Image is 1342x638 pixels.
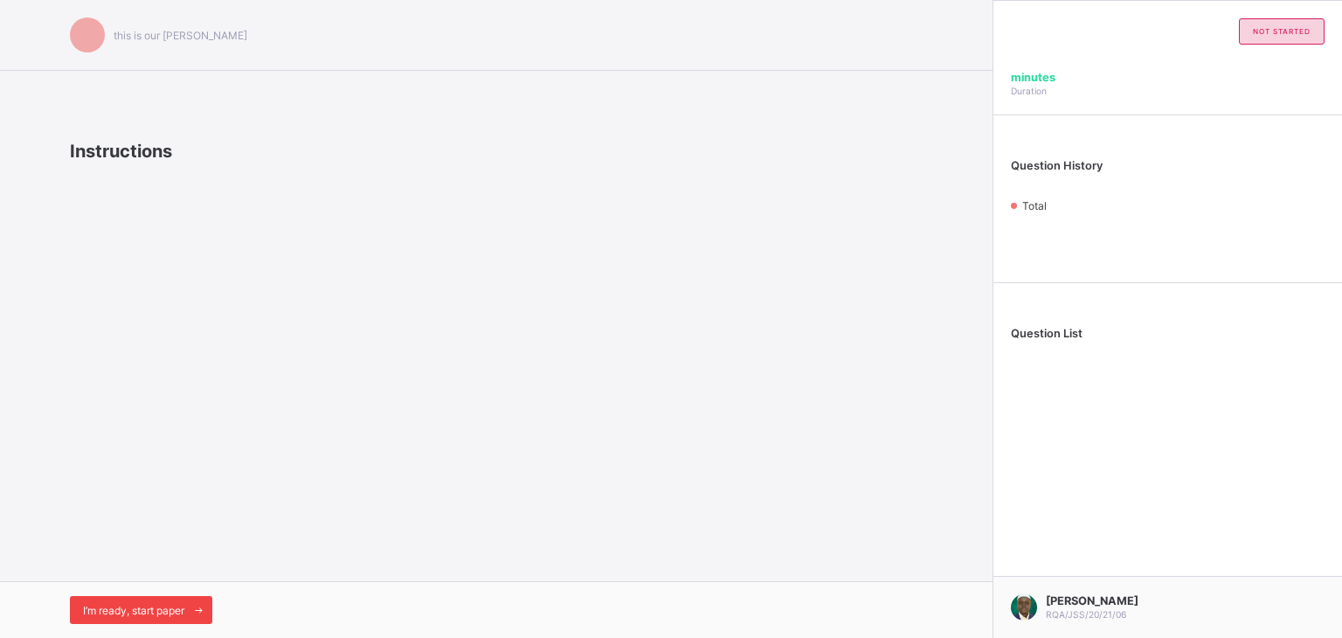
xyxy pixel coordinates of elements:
span: this is our [PERSON_NAME] [114,29,247,42]
span: Total [1022,199,1047,212]
span: Instructions [70,141,172,162]
span: [PERSON_NAME] [1046,594,1138,607]
span: Duration [1011,86,1047,96]
span: RQA/JSS/20/21/06 [1046,609,1126,620]
span: I’m ready, start paper [83,604,184,617]
span: Question List [1011,327,1083,340]
span: minutes [1011,71,1055,84]
span: not started [1253,27,1311,36]
span: Question History [1011,159,1103,172]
